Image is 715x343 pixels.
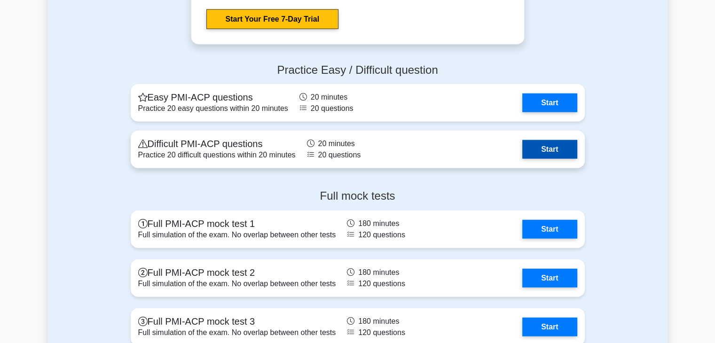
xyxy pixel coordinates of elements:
[522,94,577,112] a: Start
[206,9,338,29] a: Start Your Free 7-Day Trial
[522,140,577,159] a: Start
[131,189,585,203] h4: Full mock tests
[522,318,577,336] a: Start
[522,269,577,288] a: Start
[522,220,577,239] a: Start
[131,63,585,77] h4: Practice Easy / Difficult question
